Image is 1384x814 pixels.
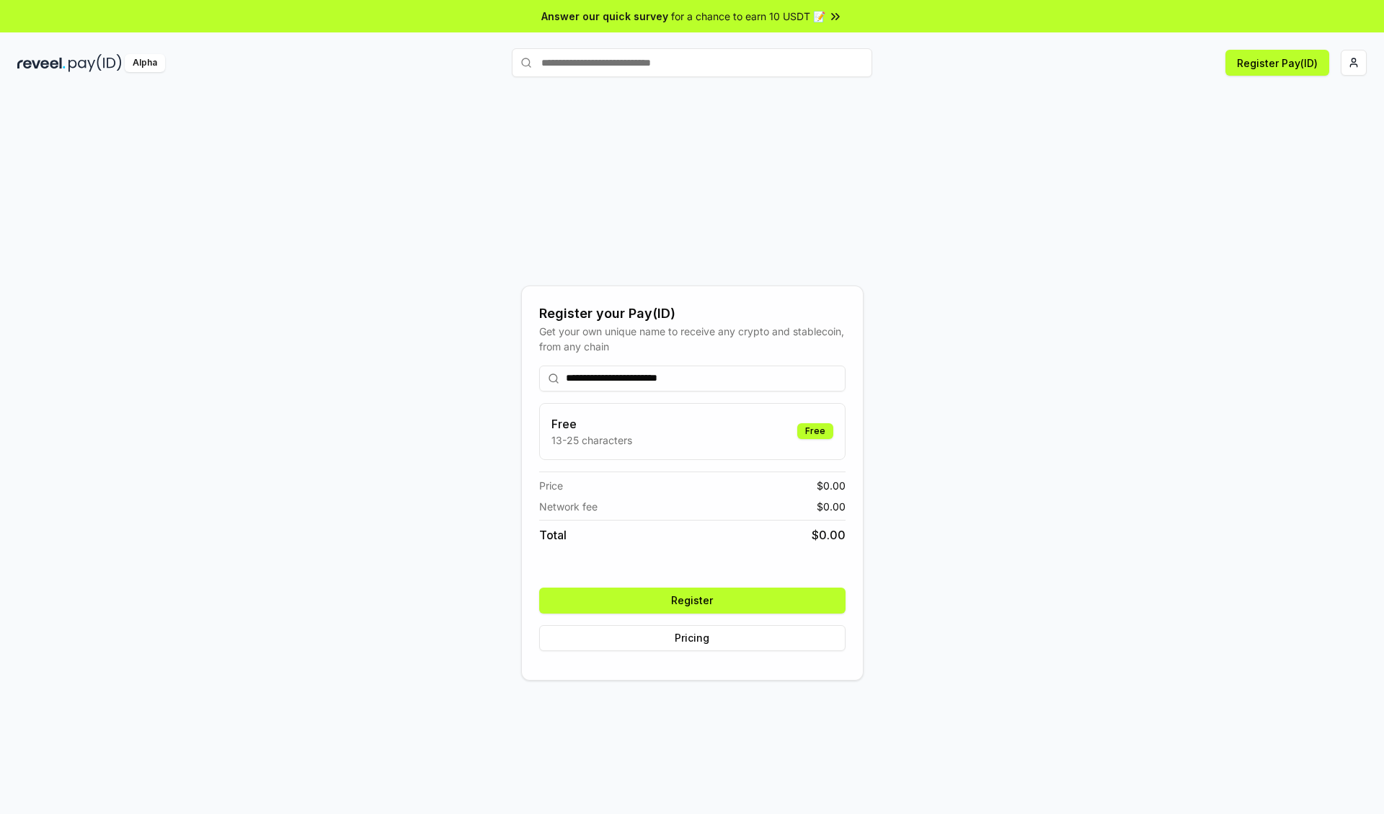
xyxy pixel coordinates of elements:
[539,526,567,544] span: Total
[539,478,563,493] span: Price
[539,588,846,614] button: Register
[551,415,632,433] h3: Free
[539,324,846,354] div: Get your own unique name to receive any crypto and stablecoin, from any chain
[17,54,66,72] img: reveel_dark
[68,54,122,72] img: pay_id
[812,526,846,544] span: $ 0.00
[817,499,846,514] span: $ 0.00
[671,9,825,24] span: for a chance to earn 10 USDT 📝
[539,625,846,651] button: Pricing
[797,423,833,439] div: Free
[539,304,846,324] div: Register your Pay(ID)
[125,54,165,72] div: Alpha
[541,9,668,24] span: Answer our quick survey
[539,499,598,514] span: Network fee
[551,433,632,448] p: 13-25 characters
[817,478,846,493] span: $ 0.00
[1225,50,1329,76] button: Register Pay(ID)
